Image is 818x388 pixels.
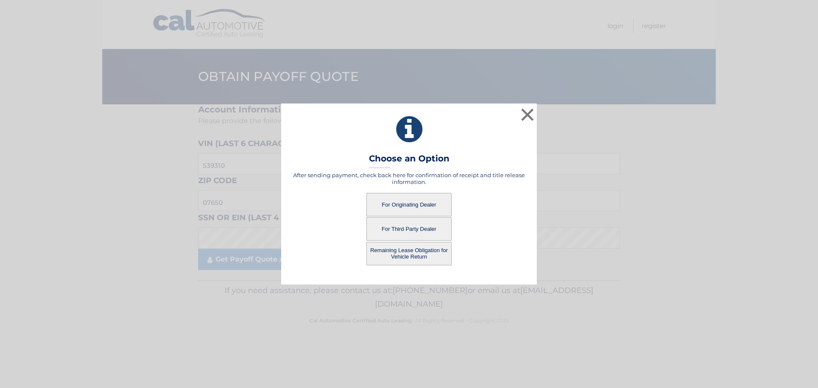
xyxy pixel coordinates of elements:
button: For Originating Dealer [366,193,452,216]
button: For Third Party Dealer [366,217,452,241]
button: × [519,106,536,123]
h5: After sending payment, check back here for confirmation of receipt and title release information. [292,172,526,185]
button: Remaining Lease Obligation for Vehicle Return [366,242,452,265]
h3: Choose an Option [369,153,449,168]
